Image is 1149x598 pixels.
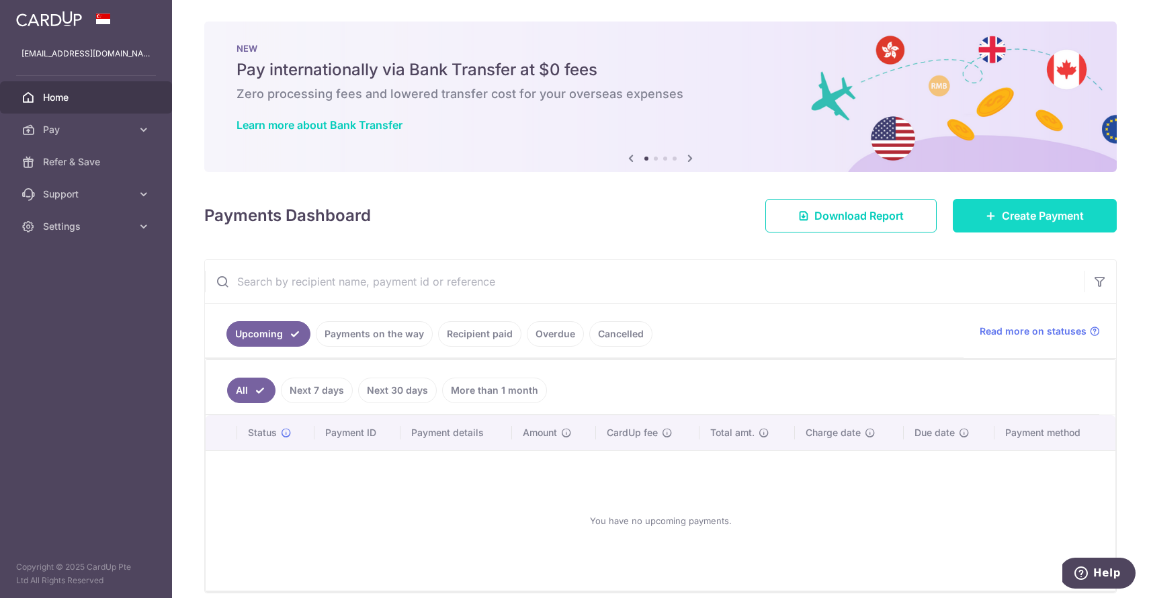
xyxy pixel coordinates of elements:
[43,187,132,201] span: Support
[204,204,371,228] h4: Payments Dashboard
[994,415,1115,450] th: Payment method
[765,199,937,232] a: Download Report
[980,325,1087,338] span: Read more on statuses
[16,11,82,27] img: CardUp
[237,118,402,132] a: Learn more about Bank Transfer
[914,426,955,439] span: Due date
[589,321,652,347] a: Cancelled
[226,321,310,347] a: Upcoming
[527,321,584,347] a: Overdue
[316,321,433,347] a: Payments on the way
[980,325,1100,338] a: Read more on statuses
[814,208,904,224] span: Download Report
[227,378,275,403] a: All
[205,260,1084,303] input: Search by recipient name, payment id or reference
[43,123,132,136] span: Pay
[22,47,151,60] p: [EMAIL_ADDRESS][DOMAIN_NAME]
[248,426,277,439] span: Status
[237,86,1084,102] h6: Zero processing fees and lowered transfer cost for your overseas expenses
[710,426,755,439] span: Total amt.
[1002,208,1084,224] span: Create Payment
[607,426,658,439] span: CardUp fee
[400,415,512,450] th: Payment details
[43,220,132,233] span: Settings
[43,91,132,104] span: Home
[314,415,400,450] th: Payment ID
[523,426,557,439] span: Amount
[222,462,1099,580] div: You have no upcoming payments.
[442,378,547,403] a: More than 1 month
[43,155,132,169] span: Refer & Save
[237,43,1084,54] p: NEW
[953,199,1117,232] a: Create Payment
[237,59,1084,81] h5: Pay internationally via Bank Transfer at $0 fees
[358,378,437,403] a: Next 30 days
[438,321,521,347] a: Recipient paid
[281,378,353,403] a: Next 7 days
[204,22,1117,172] img: Bank transfer banner
[1062,558,1136,591] iframe: Opens a widget where you can find more information
[806,426,861,439] span: Charge date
